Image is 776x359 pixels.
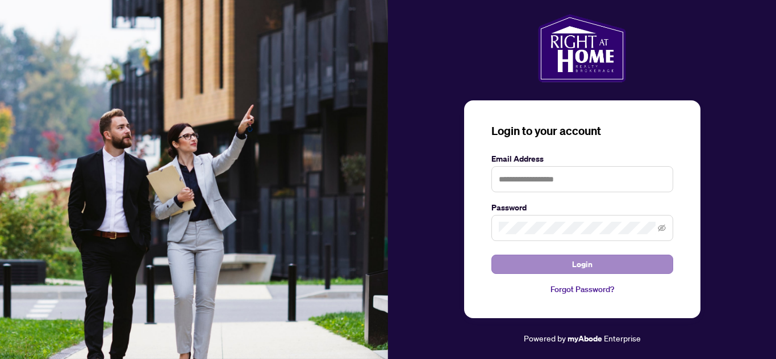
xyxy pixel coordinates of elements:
[572,255,593,273] span: Login
[658,224,666,232] span: eye-invisible
[538,14,626,82] img: ma-logo
[491,283,673,295] a: Forgot Password?
[491,201,673,214] label: Password
[491,123,673,139] h3: Login to your account
[491,255,673,274] button: Login
[491,153,673,165] label: Email Address
[524,333,566,343] span: Powered by
[568,332,602,345] a: myAbode
[604,333,641,343] span: Enterprise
